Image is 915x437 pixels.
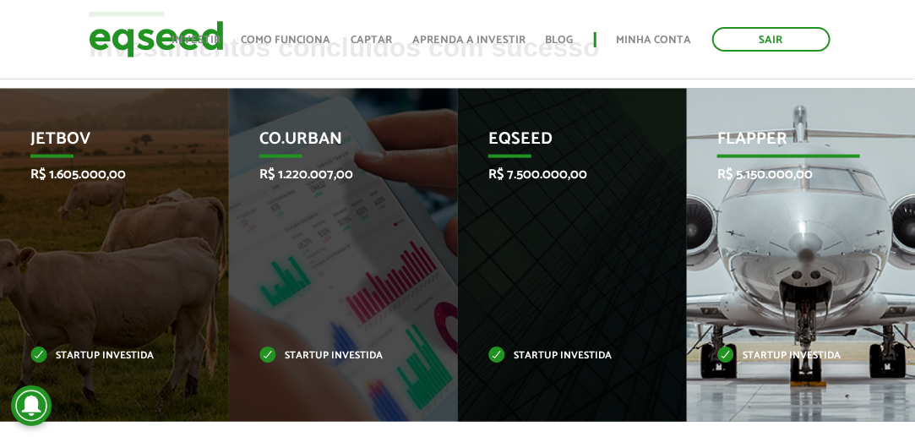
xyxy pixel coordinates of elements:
p: R$ 1.605.000,00 [30,167,173,183]
p: R$ 7.500.000,00 [488,167,631,183]
a: Minha conta [617,35,692,46]
p: Startup investida [717,352,860,361]
p: Startup investida [259,352,402,361]
p: R$ 1.220.007,00 [259,167,402,183]
a: Blog [546,35,574,46]
p: EqSeed [488,129,631,158]
a: Aprenda a investir [412,35,526,46]
p: Co.Urban [259,129,402,158]
p: Startup investida [30,352,173,361]
p: JetBov [30,129,173,158]
a: Captar [351,35,392,46]
p: Flapper [717,129,860,158]
p: R$ 5.150.000,00 [717,167,860,183]
a: Sair [712,27,831,52]
a: Investir [172,35,221,46]
a: Como funciona [241,35,330,46]
p: Startup investida [488,352,631,361]
img: EqSeed [89,17,224,62]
